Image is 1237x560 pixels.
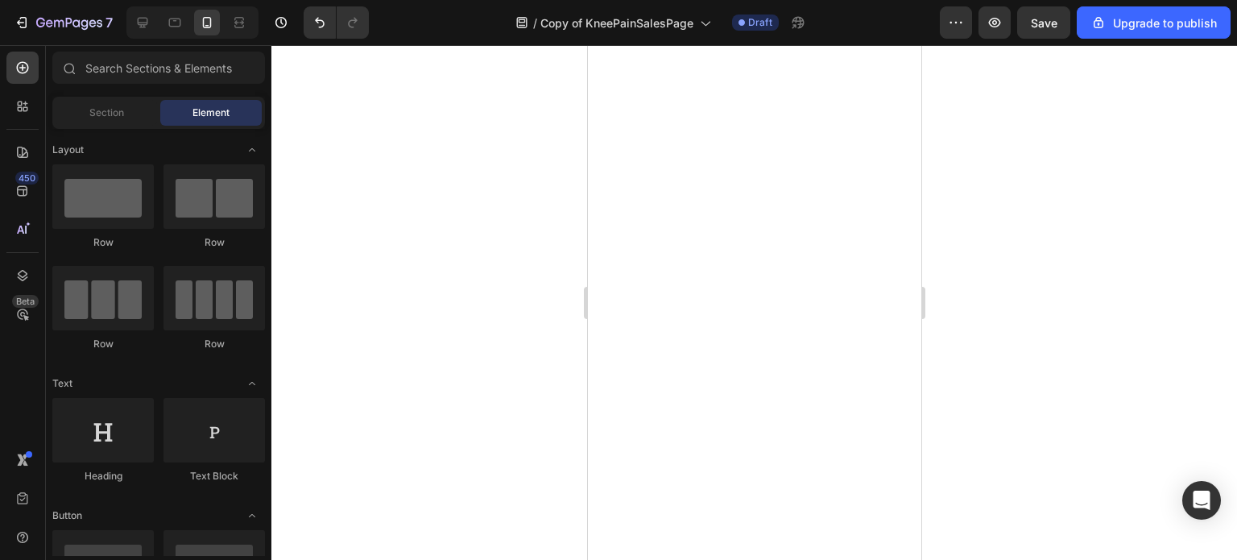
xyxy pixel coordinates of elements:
[52,376,72,391] span: Text
[15,172,39,185] div: 450
[540,15,693,31] span: Copy of KneePainSalesPage
[748,15,772,30] span: Draft
[192,106,230,120] span: Element
[588,45,921,560] iframe: To enrich screen reader interactions, please activate Accessibility in Grammarly extension settings
[163,235,265,250] div: Row
[163,469,265,483] div: Text Block
[239,371,265,396] span: Toggle open
[52,52,265,84] input: Search Sections & Elements
[12,295,39,308] div: Beta
[52,508,82,523] span: Button
[6,6,120,39] button: 7
[52,469,154,483] div: Heading
[163,337,265,351] div: Row
[52,235,154,250] div: Row
[1182,481,1221,520] div: Open Intercom Messenger
[304,6,369,39] div: Undo/Redo
[239,503,265,529] span: Toggle open
[105,13,113,32] p: 7
[1077,6,1231,39] button: Upgrade to publish
[52,337,154,351] div: Row
[533,15,537,31] span: /
[1031,16,1057,30] span: Save
[1017,6,1070,39] button: Save
[89,106,124,120] span: Section
[52,143,84,157] span: Layout
[239,137,265,163] span: Toggle open
[1090,15,1217,31] div: Upgrade to publish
